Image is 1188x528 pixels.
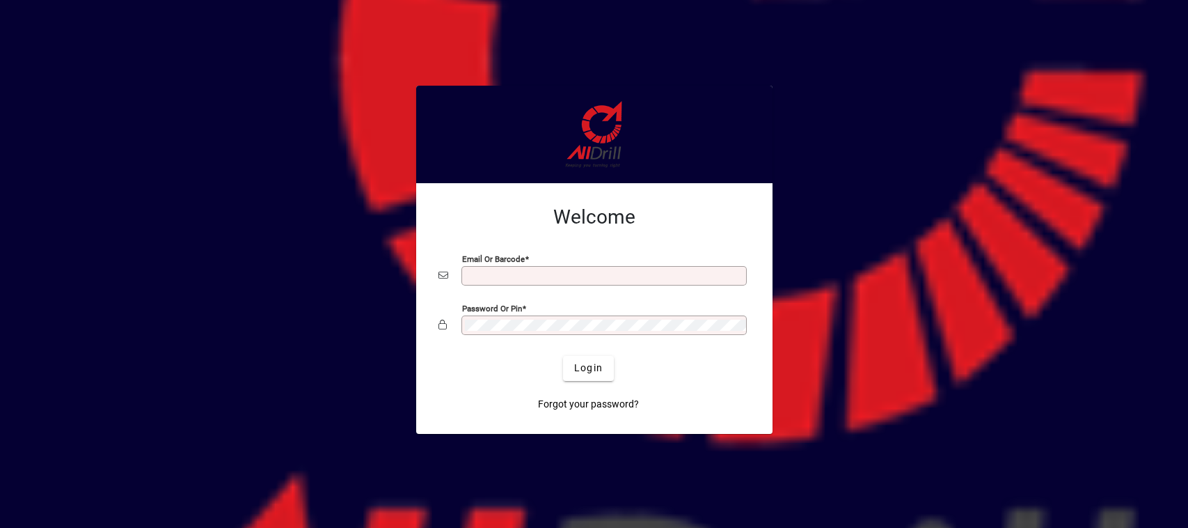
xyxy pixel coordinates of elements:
[538,397,639,412] span: Forgot your password?
[462,303,522,313] mat-label: Password or Pin
[438,205,750,229] h2: Welcome
[462,254,525,263] mat-label: Email or Barcode
[563,356,614,381] button: Login
[574,361,603,375] span: Login
[532,392,644,417] a: Forgot your password?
